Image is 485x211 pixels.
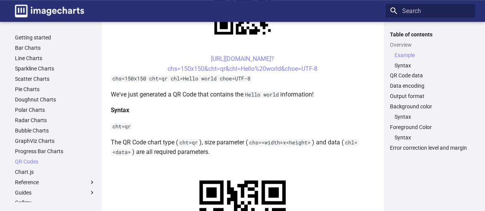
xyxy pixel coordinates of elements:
code: cht=qr [111,123,132,130]
nav: Overview [390,52,470,69]
a: Bar Charts [15,44,95,51]
a: Pie Charts [15,86,95,93]
a: Sparkline Charts [15,65,95,72]
a: Getting started [15,34,95,41]
nav: Foreground Color [390,134,470,141]
a: Line Charts [15,55,95,62]
code: cht=qr [178,139,199,146]
a: Output format [390,93,470,100]
a: QR Codes [15,158,95,165]
label: Guides [15,189,95,196]
p: The QR Code chart type ( ), size parameter ( ) and data ( ) are all required parameters. [111,137,375,157]
code: Hello world [243,91,280,98]
a: Background color [390,103,470,110]
label: Table of contents [385,31,475,38]
a: QR Code data [390,72,470,79]
a: [URL][DOMAIN_NAME]?chs=150x150&cht=qr&chl=Hello%20world&choe=UTF-8 [168,55,317,72]
nav: Background color [390,113,470,120]
a: Scatter Charts [15,75,95,82]
a: Error correction level and margin [390,144,470,151]
a: Doughnut Charts [15,96,95,103]
a: Syntax [395,134,470,141]
img: logo [15,5,84,17]
a: Polar Charts [15,106,95,113]
a: Syntax [395,113,470,120]
a: Bubble Charts [15,127,95,134]
a: Foreground Color [390,124,470,131]
input: Search [385,4,475,18]
a: Data encoding [390,82,470,89]
a: Example [395,52,470,59]
code: chs=<width>x<height> [248,139,312,146]
a: Chart.js [15,168,95,175]
a: Overview [390,41,470,48]
p: We've just generated a QR Code that contains the information! [111,90,375,100]
h4: Syntax [111,105,375,115]
a: Syntax [395,62,470,69]
a: Image-Charts documentation [12,2,87,20]
a: Progress Bar Charts [15,148,95,155]
code: chs=150x150 cht=qr chl=Hello world choe=UTF-8 [111,75,252,82]
a: GraphViz Charts [15,137,95,144]
label: Reference [15,179,95,186]
a: Gallery [15,199,95,206]
a: Radar Charts [15,117,95,124]
nav: Table of contents [385,31,475,152]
